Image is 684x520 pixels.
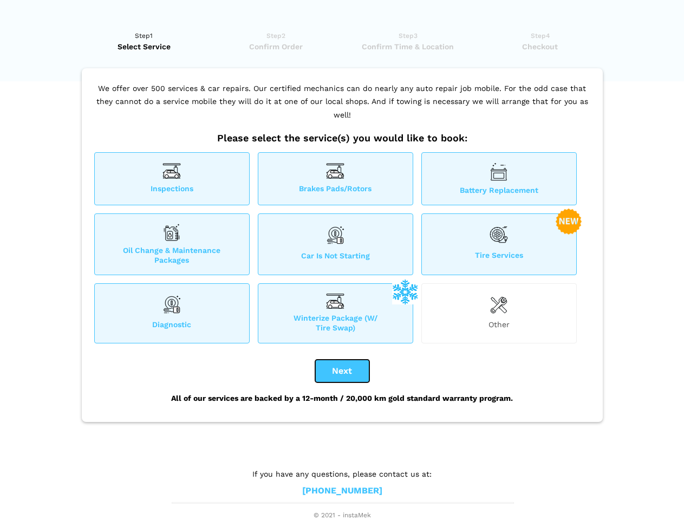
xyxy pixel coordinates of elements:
[92,132,593,144] h2: Please select the service(s) you would like to book:
[95,184,249,195] span: Inspections
[346,41,471,52] span: Confirm Time & Location
[392,278,418,304] img: winterize-icon_1.png
[258,251,413,265] span: Car is not starting
[258,184,413,195] span: Brakes Pads/Rotors
[422,185,576,195] span: Battery Replacement
[422,320,576,333] span: Other
[95,245,249,265] span: Oil Change & Maintenance Packages
[422,250,576,265] span: Tire Services
[92,382,593,414] div: All of our services are backed by a 12-month / 20,000 km gold standard warranty program.
[172,511,513,520] span: © 2021 - instaMek
[213,41,338,52] span: Confirm Order
[92,82,593,133] p: We offer over 500 services & car repairs. Our certified mechanics can do nearly any auto repair j...
[82,41,207,52] span: Select Service
[315,360,369,382] button: Next
[478,30,603,52] a: Step4
[346,30,471,52] a: Step3
[172,468,513,480] p: If you have any questions, please contact us at:
[82,30,207,52] a: Step1
[556,209,582,235] img: new-badge-2-48.png
[258,313,413,333] span: Winterize Package (W/ Tire Swap)
[95,320,249,333] span: Diagnostic
[478,41,603,52] span: Checkout
[213,30,338,52] a: Step2
[302,485,382,497] a: [PHONE_NUMBER]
